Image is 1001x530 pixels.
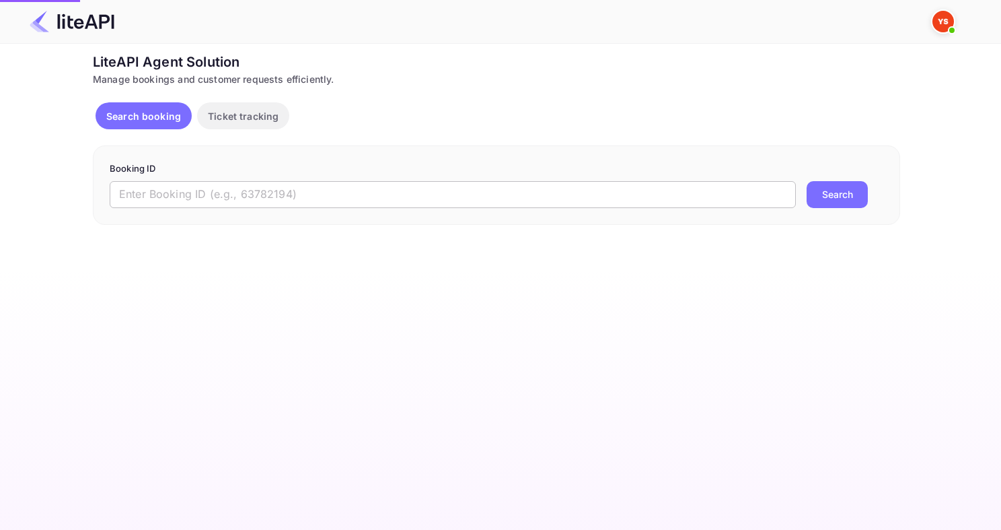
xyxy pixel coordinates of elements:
[807,181,868,208] button: Search
[93,52,900,72] div: LiteAPI Agent Solution
[110,162,883,176] p: Booking ID
[106,109,181,123] p: Search booking
[932,11,954,32] img: Yandex Support
[110,181,796,208] input: Enter Booking ID (e.g., 63782194)
[93,72,900,86] div: Manage bookings and customer requests efficiently.
[30,11,114,32] img: LiteAPI Logo
[208,109,279,123] p: Ticket tracking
